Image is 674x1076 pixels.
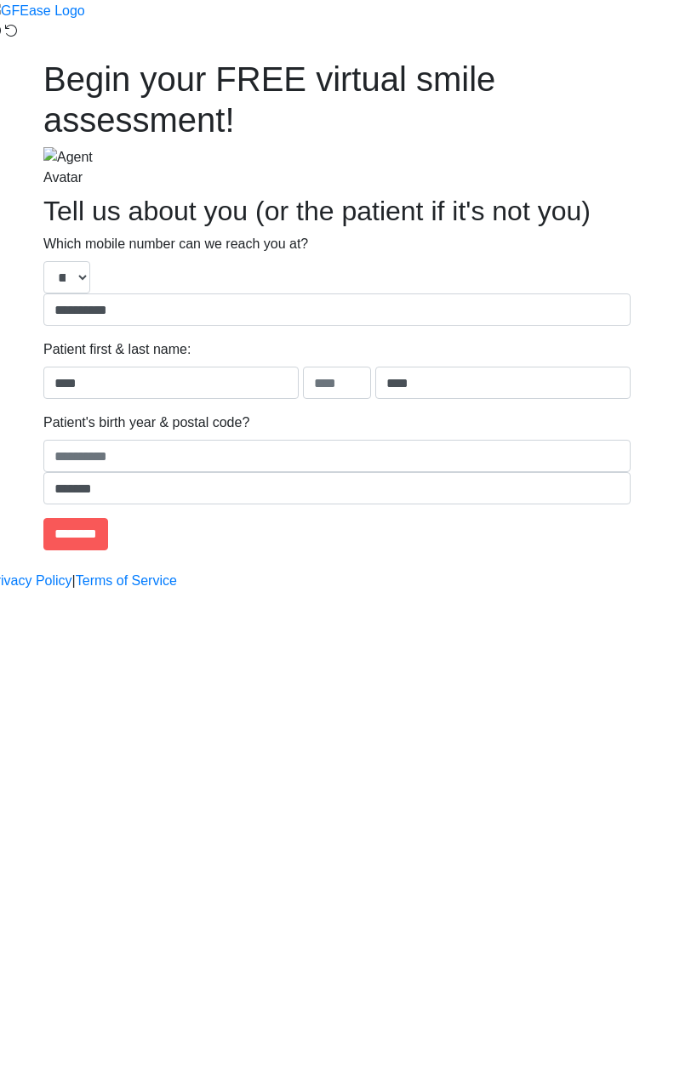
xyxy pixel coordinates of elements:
[76,571,177,591] a: Terms of Service
[43,195,631,227] h2: Tell us about you (or the patient if it's not you)
[43,339,191,360] label: Patient first & last name:
[72,571,76,591] a: |
[43,147,120,188] img: Agent Avatar
[43,59,631,140] h1: Begin your FREE virtual smile assessment!
[43,234,308,254] label: Which mobile number can we reach you at?
[43,413,249,433] label: Patient's birth year & postal code?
